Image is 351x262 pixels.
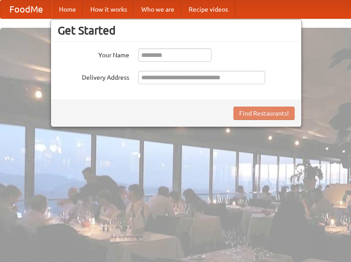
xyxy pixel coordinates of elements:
[233,107,295,120] button: Find Restaurants!
[0,0,52,18] a: FoodMe
[182,0,235,18] a: Recipe videos
[52,0,83,18] a: Home
[58,71,129,82] label: Delivery Address
[58,24,295,37] h3: Get Started
[58,48,129,60] label: Your Name
[83,0,134,18] a: How it works
[134,0,182,18] a: Who we are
